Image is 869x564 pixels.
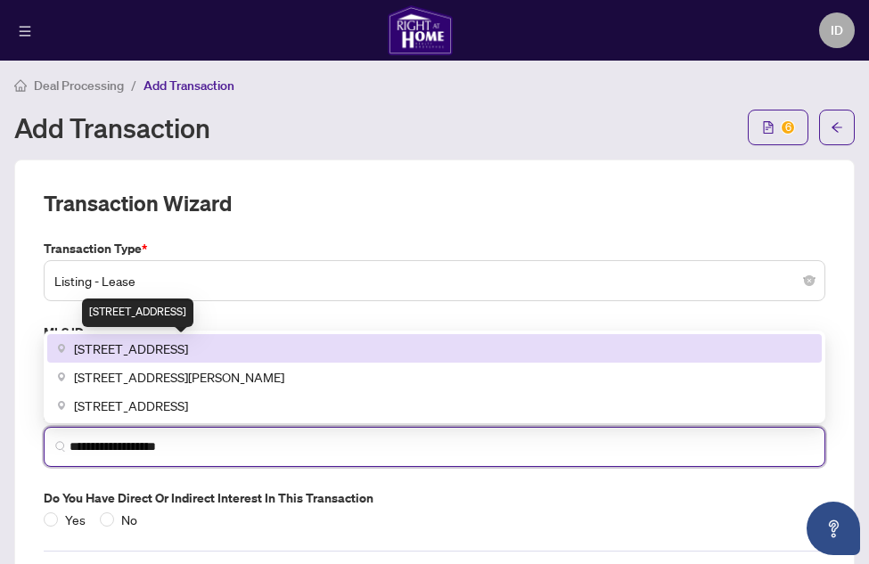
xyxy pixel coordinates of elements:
[762,121,775,134] span: file-text
[58,510,93,529] span: Yes
[785,120,791,134] span: 6
[782,121,794,134] sup: 6
[388,5,452,55] img: logo
[44,488,825,508] label: Do you have direct or indirect interest in this transaction
[44,239,825,258] label: Transaction Type
[131,75,136,95] li: /
[74,339,188,358] span: [STREET_ADDRESS]
[82,298,193,327] div: [STREET_ADDRESS]
[74,367,284,387] span: [STREET_ADDRESS][PERSON_NAME]
[74,396,188,415] span: [STREET_ADDRESS]
[55,441,66,452] img: search_icon
[807,502,860,555] button: Open asap
[114,510,144,529] span: No
[831,121,843,134] span: arrow-left
[44,189,232,217] h2: Transaction Wizard
[804,275,815,286] span: close-circle
[14,113,210,142] h1: Add Transaction
[831,20,843,40] span: ID
[14,79,27,92] span: home
[34,78,124,94] span: Deal Processing
[54,264,815,298] span: Listing - Lease
[748,110,808,145] button: 6
[143,78,234,94] span: Add Transaction
[19,25,31,37] span: menu
[44,323,825,342] label: MLS ID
